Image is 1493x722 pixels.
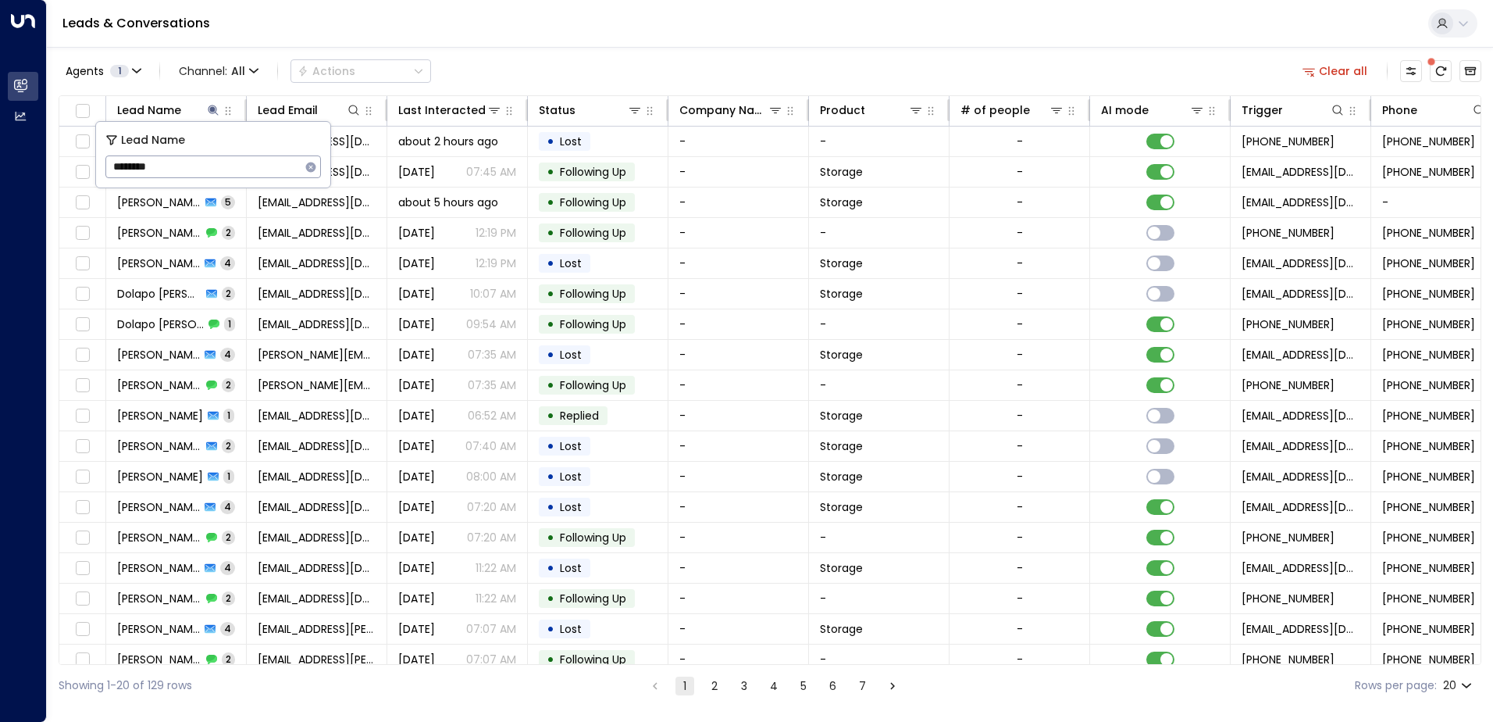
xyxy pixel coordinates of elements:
[1382,101,1417,120] div: Phone
[1242,591,1334,606] span: +447538130928
[547,494,554,520] div: •
[820,347,863,363] span: Storage
[222,531,235,544] span: 2
[1355,677,1437,694] label: Rows per page:
[560,195,626,210] span: Following Up
[1459,60,1481,82] button: Archived Leads
[668,127,809,156] td: -
[560,499,582,515] span: Lost
[468,347,516,363] p: 07:35 AM
[820,164,863,180] span: Storage
[668,462,809,491] td: -
[1017,286,1023,302] div: -
[539,101,575,120] div: Status
[809,370,950,400] td: -
[705,677,724,695] button: Go to page 2
[258,530,376,545] span: mslee120@gmail.com
[73,315,92,334] span: Toggle select row
[560,530,626,545] span: Following Up
[476,560,516,576] p: 11:22 AM
[73,589,92,609] span: Toggle select row
[883,677,902,695] button: Go to next page
[820,256,863,271] span: Storage
[794,677,813,695] button: Go to page 5
[398,652,435,667] span: Oct 02, 2025
[668,309,809,339] td: -
[173,60,265,82] span: Channel:
[668,370,809,400] td: -
[547,555,554,581] div: •
[1242,408,1359,424] span: leads@space-station.co.uk
[476,591,516,606] p: 11:22 AM
[668,431,809,461] td: -
[809,584,950,613] td: -
[560,286,626,302] span: Following Up
[117,256,200,271] span: Matthew Simpson
[547,341,554,368] div: •
[547,585,554,612] div: •
[467,530,516,545] p: 07:20 AM
[117,530,201,545] span: Matthew Slee
[470,286,516,302] p: 10:07 AM
[1382,286,1475,302] span: +447476202254
[222,652,235,666] span: 2
[1242,225,1334,241] span: +447747552131
[73,528,92,548] span: Toggle select row
[59,677,192,694] div: Showing 1-20 of 129 rows
[820,560,863,576] span: Storage
[560,164,626,180] span: Following Up
[465,438,516,454] p: 07:40 AM
[398,256,435,271] span: Yesterday
[222,378,235,391] span: 2
[675,677,694,695] button: page 1
[1017,438,1023,454] div: -
[1382,530,1475,545] span: +447380727853
[398,164,435,180] span: Yesterday
[258,347,376,363] span: matthew.ahblack@yahoo.co.uk
[73,376,92,395] span: Toggle select row
[73,102,92,121] span: Toggle select all
[1017,316,1023,332] div: -
[398,225,435,241] span: Yesterday
[668,584,809,613] td: -
[764,677,783,695] button: Go to page 4
[398,134,498,149] span: about 2 hours ago
[466,316,516,332] p: 09:54 AM
[560,591,626,606] span: Following Up
[258,377,376,393] span: matthew.ahblack@yahoo.co.uk
[809,218,950,248] td: -
[1296,60,1374,82] button: Clear all
[820,408,863,424] span: Storage
[117,591,201,606] span: Matthew Friend
[560,377,626,393] span: Following Up
[398,286,435,302] span: Oct 11, 2025
[117,101,181,120] div: Lead Name
[258,621,376,637] span: ina.matthews@gmail.com
[73,254,92,273] span: Toggle select row
[1017,134,1023,149] div: -
[1242,499,1359,515] span: leads@space-station.co.uk
[735,677,754,695] button: Go to page 3
[547,311,554,338] div: •
[73,223,92,243] span: Toggle select row
[1017,164,1023,180] div: -
[1242,621,1359,637] span: leads@space-station.co.uk
[1242,101,1345,120] div: Trigger
[466,164,516,180] p: 07:45 AM
[1242,316,1334,332] span: +447476202254
[73,467,92,487] span: Toggle select row
[117,225,201,241] span: Matthew Simpson
[223,409,234,422] span: 1
[220,256,235,270] span: 4
[466,469,516,484] p: 08:00 AM
[560,469,582,484] span: Lost
[1382,469,1475,484] span: +447713189027
[539,101,643,120] div: Status
[221,195,235,209] span: 5
[73,132,92,152] span: Toggle select row
[73,498,92,517] span: Toggle select row
[398,560,435,576] span: Oct 06, 2025
[1017,591,1023,606] div: -
[560,560,582,576] span: Lost
[1242,469,1359,484] span: leads@space-station.co.uk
